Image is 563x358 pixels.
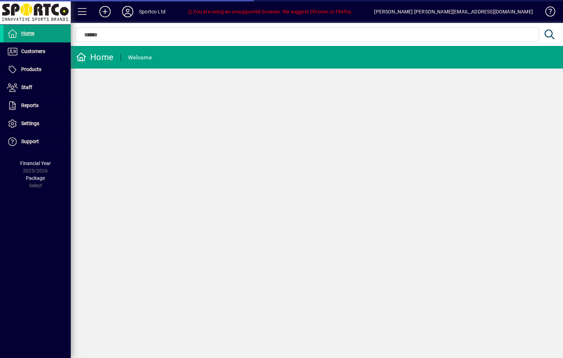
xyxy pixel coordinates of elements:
[21,30,34,36] span: Home
[139,6,166,17] div: Sportco Ltd
[4,43,71,60] a: Customers
[21,121,39,126] span: Settings
[116,5,139,18] button: Profile
[21,48,45,54] span: Customers
[128,52,152,63] div: Welcome
[76,52,114,63] div: Home
[21,102,39,108] span: Reports
[94,5,116,18] button: Add
[20,160,51,166] span: Financial Year
[4,79,71,96] a: Staff
[21,66,41,72] span: Products
[540,1,554,24] a: Knowledge Base
[4,61,71,78] a: Products
[21,139,39,144] span: Support
[4,115,71,133] a: Settings
[26,175,45,181] span: Package
[4,97,71,115] a: Reports
[21,84,32,90] span: Staff
[187,9,353,14] span: You are using an unsupported browser. We suggest Chrome, or Firefox.
[4,133,71,151] a: Support
[374,6,533,17] div: [PERSON_NAME] [PERSON_NAME][EMAIL_ADDRESS][DOMAIN_NAME]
